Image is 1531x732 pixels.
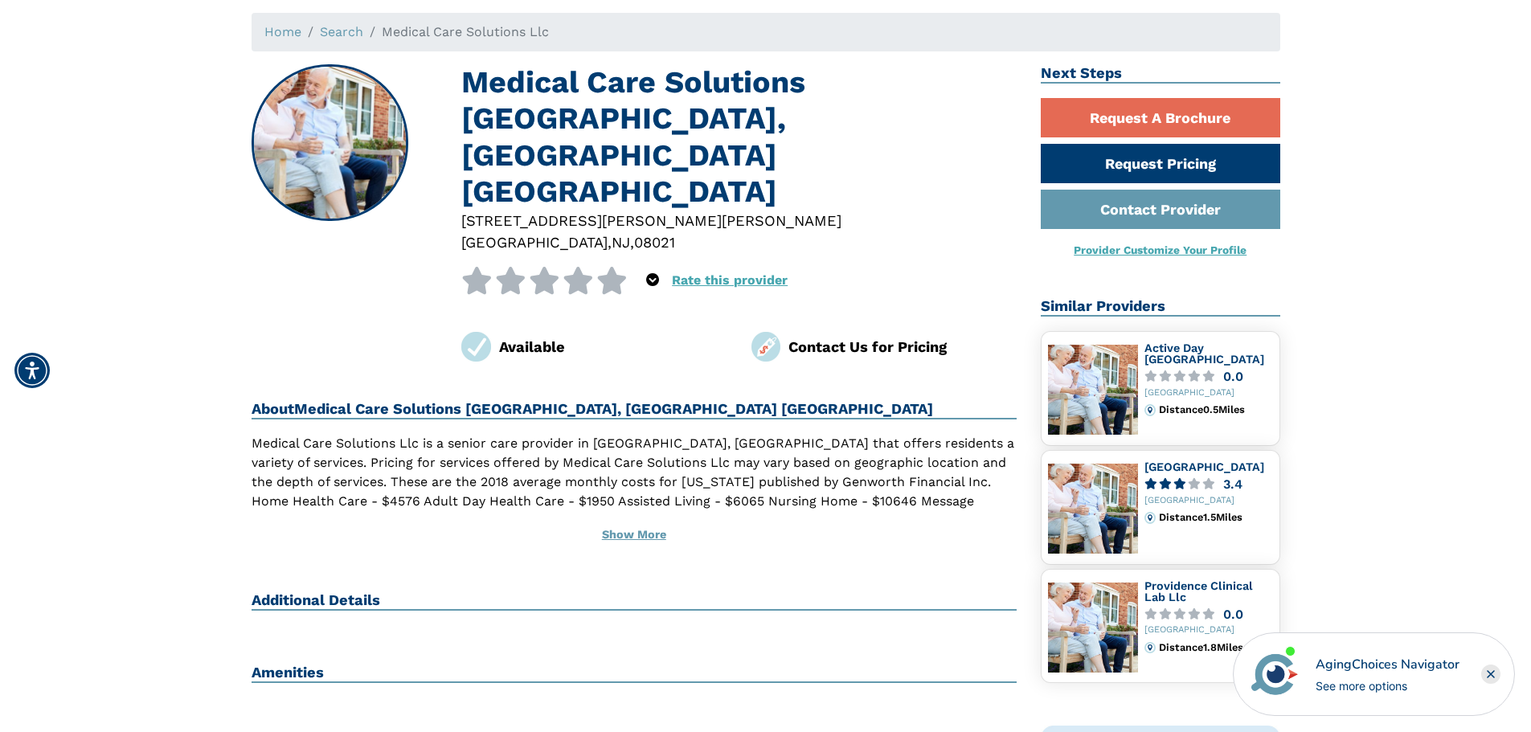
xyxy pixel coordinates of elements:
div: See more options [1316,677,1459,694]
div: [GEOGRAPHIC_DATA] [1144,496,1273,506]
img: distance.svg [1144,404,1156,415]
div: Distance 1.8 Miles [1159,642,1272,653]
h2: Similar Providers [1041,297,1280,317]
a: Home [264,24,301,39]
div: 08021 [634,231,675,253]
a: 0.0 [1144,608,1273,620]
div: [STREET_ADDRESS][PERSON_NAME][PERSON_NAME] [461,210,1017,231]
a: Providence Clinical Lab Llc [1144,579,1253,603]
div: [GEOGRAPHIC_DATA] [1144,388,1273,399]
h2: Amenities [252,664,1017,683]
a: 3.4 [1144,478,1273,490]
div: 0.0 [1223,370,1243,382]
a: Contact Provider [1041,190,1280,229]
a: Active Day [GEOGRAPHIC_DATA] [1144,341,1264,366]
p: Medical Care Solutions Llc is a senior care provider in [GEOGRAPHIC_DATA], [GEOGRAPHIC_DATA] that... [252,434,1017,530]
div: Popover trigger [646,267,659,294]
div: 0.0 [1223,608,1243,620]
a: Request Pricing [1041,144,1280,183]
div: Contact Us for Pricing [788,336,1017,358]
div: Accessibility Menu [14,353,50,388]
div: Close [1481,665,1500,684]
h2: Next Steps [1041,64,1280,84]
div: [GEOGRAPHIC_DATA] [1144,625,1273,636]
h2: About Medical Care Solutions [GEOGRAPHIC_DATA], [GEOGRAPHIC_DATA] [GEOGRAPHIC_DATA] [252,400,1017,419]
span: NJ [612,234,630,251]
h2: Additional Details [252,591,1017,611]
a: Request A Brochure [1041,98,1280,137]
img: avatar [1247,647,1302,701]
span: , [630,234,634,251]
a: Rate this provider [672,272,788,288]
nav: breadcrumb [252,13,1280,51]
div: Available [499,336,727,358]
div: 3.4 [1223,478,1242,490]
a: Search [320,24,363,39]
button: Show More [252,517,1017,553]
h1: Medical Care Solutions [GEOGRAPHIC_DATA], [GEOGRAPHIC_DATA] [GEOGRAPHIC_DATA] [461,64,1017,210]
a: Provider Customize Your Profile [1074,243,1246,256]
a: [GEOGRAPHIC_DATA] [1144,460,1264,473]
span: , [608,234,612,251]
span: [GEOGRAPHIC_DATA] [461,234,608,251]
div: AgingChoices Navigator [1316,655,1459,674]
img: distance.svg [1144,512,1156,523]
div: Distance 0.5 Miles [1159,404,1272,415]
div: Distance 1.5 Miles [1159,512,1272,523]
span: Medical Care Solutions Llc [382,24,549,39]
img: distance.svg [1144,642,1156,653]
img: Medical Care Solutions Llc, Laurel Springs NJ [252,66,407,220]
a: 0.0 [1144,370,1273,382]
